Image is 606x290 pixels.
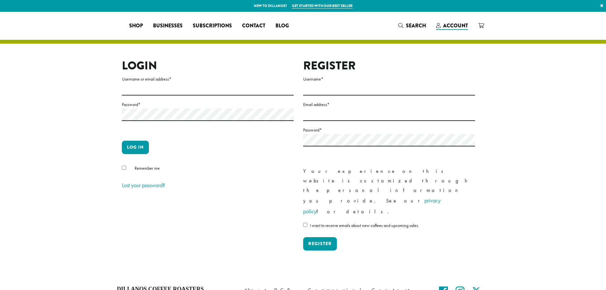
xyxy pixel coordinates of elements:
[443,22,468,29] span: Account
[193,22,232,30] span: Subscriptions
[122,75,294,83] label: Username or email address
[242,22,265,30] span: Contact
[303,197,441,215] a: privacy policy
[292,3,352,9] a: Get started with our best seller
[303,59,475,73] h2: Register
[122,59,294,73] h2: Login
[303,223,307,227] input: I want to receive emails about new coffees and upcoming sales.
[303,126,475,134] label: Password
[406,22,426,29] span: Search
[122,181,165,189] a: Lost your password?
[303,75,475,83] label: Username
[153,22,183,30] span: Businesses
[303,237,337,251] button: Register
[275,22,289,30] span: Blog
[303,101,475,109] label: Email address
[124,21,148,31] a: Shop
[310,223,419,228] span: I want to receive emails about new coffees and upcoming sales.
[122,101,294,109] label: Password
[393,20,431,31] a: Search
[129,22,143,30] span: Shop
[122,141,149,154] button: Log in
[135,165,160,171] span: Remember me
[303,166,475,217] p: Your experience on this website is customized through the personal information you provide. See o...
